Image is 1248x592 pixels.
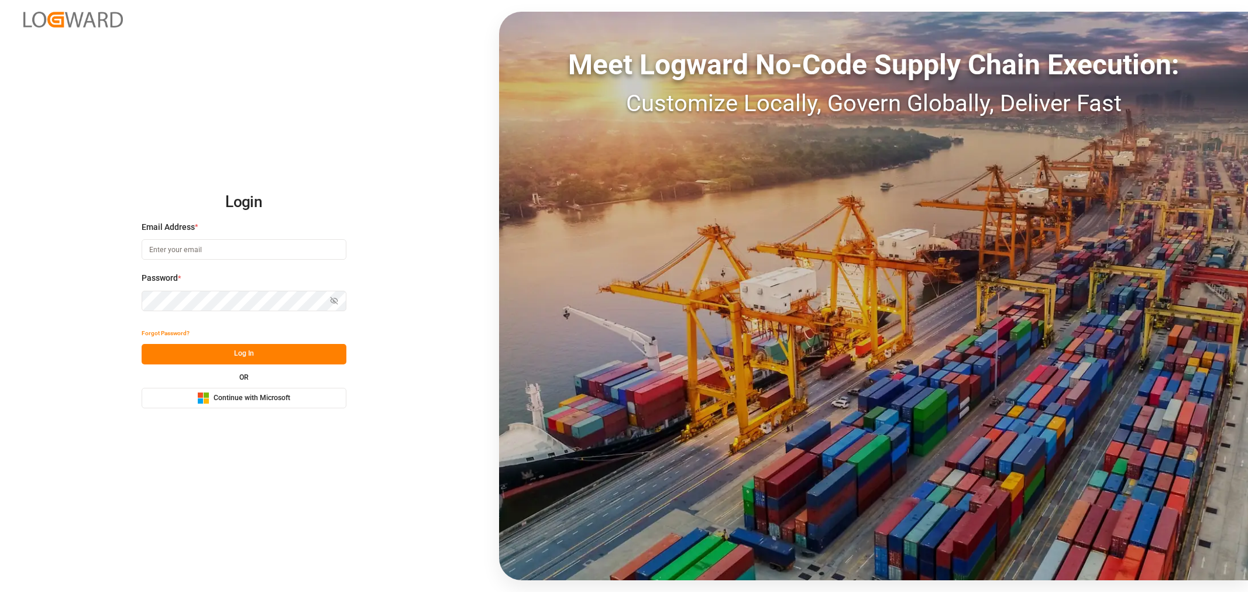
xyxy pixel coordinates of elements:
[142,388,346,408] button: Continue with Microsoft
[142,323,190,344] button: Forgot Password?
[142,272,178,284] span: Password
[142,221,195,233] span: Email Address
[23,12,123,27] img: Logward_new_orange.png
[239,374,249,381] small: OR
[142,344,346,364] button: Log In
[142,239,346,260] input: Enter your email
[499,44,1248,86] div: Meet Logward No-Code Supply Chain Execution:
[142,184,346,221] h2: Login
[214,393,290,404] span: Continue with Microsoft
[499,86,1248,121] div: Customize Locally, Govern Globally, Deliver Fast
